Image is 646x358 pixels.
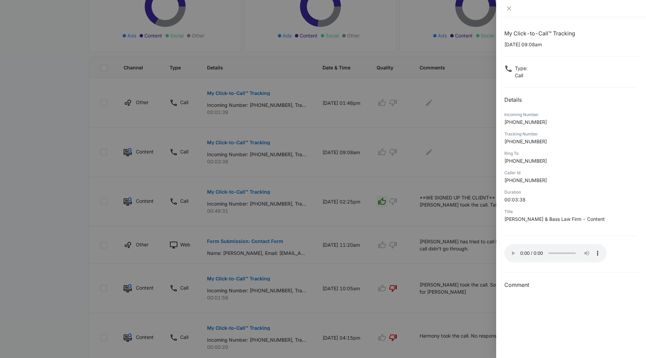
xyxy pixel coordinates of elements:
[504,281,638,289] h3: Comment
[504,150,638,157] div: Ring To
[506,6,512,11] span: close
[504,96,638,104] h2: Details
[504,5,514,12] button: Close
[504,131,638,137] div: Tracking Number
[504,119,547,125] span: [PHONE_NUMBER]
[504,29,638,37] h1: My Click-to-Call™ Tracking
[504,189,638,195] div: Duration
[504,244,606,262] audio: Your browser does not support the audio tag.
[504,112,638,118] div: Incoming Number
[504,209,638,215] div: Title
[504,216,605,222] span: [PERSON_NAME] & Bass Law Firm - Content
[504,170,638,176] div: Caller Id
[504,197,525,202] span: 00:03:38
[504,158,547,164] span: [PHONE_NUMBER]
[504,177,547,183] span: [PHONE_NUMBER]
[504,41,638,48] p: [DATE] 09:08am
[515,72,527,79] p: Call
[515,65,527,72] p: Type :
[504,139,547,144] span: [PHONE_NUMBER]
